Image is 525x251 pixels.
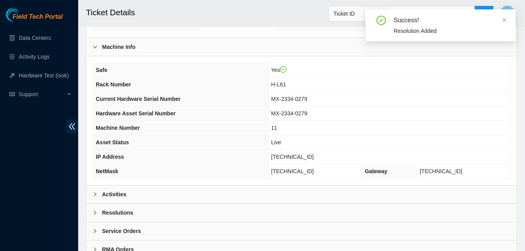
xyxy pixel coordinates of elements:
[96,154,124,160] span: IP Address
[102,208,133,217] b: Resolutions
[96,110,176,117] span: Hardware Asset Serial Number
[93,192,97,197] span: right
[96,67,108,73] span: Safe
[387,6,475,22] input: Enter text here...
[96,96,181,102] span: Current Hardware Serial Number
[86,38,517,56] div: Machine Info
[280,66,287,73] span: check-circle
[19,54,50,60] a: Activity Logs
[66,119,78,134] span: double-left
[475,6,493,22] button: search
[13,13,63,21] span: Field Tech Portal
[333,8,383,20] span: Ticket ID
[96,168,118,174] span: NetMask
[6,14,63,24] a: Akamai TechnologiesField Tech Portal
[102,43,136,51] b: Machine Info
[19,86,65,102] span: Support
[271,110,308,117] span: MX-2334-0279
[102,190,126,199] b: Activities
[420,168,462,174] span: [TECHNICAL_ID]
[96,81,131,88] span: Rack Number
[505,9,510,18] span: E
[86,222,517,240] div: Service Orders
[86,204,517,222] div: Resolutions
[271,125,278,131] span: 11
[500,5,515,21] button: E
[271,168,314,174] span: [TECHNICAL_ID]
[376,16,386,25] span: check-circle
[394,16,506,25] div: Success!
[96,139,129,145] span: Asset Status
[9,91,15,97] span: read
[93,229,97,233] span: right
[271,96,308,102] span: MX-2334-0279
[19,72,69,79] a: Hardware Test (isok)
[271,139,281,145] span: Live
[271,154,314,160] span: [TECHNICAL_ID]
[19,35,51,41] a: Data Centers
[102,227,141,235] b: Service Orders
[93,210,97,215] span: right
[93,45,97,49] span: right
[86,185,517,203] div: Activities
[96,125,140,131] span: Machine Number
[502,17,507,23] span: close
[6,8,39,22] img: Akamai Technologies
[271,81,286,88] span: H-L61
[271,67,287,73] span: Yes
[394,27,506,35] div: Resolution Added
[365,168,387,174] span: Gateway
